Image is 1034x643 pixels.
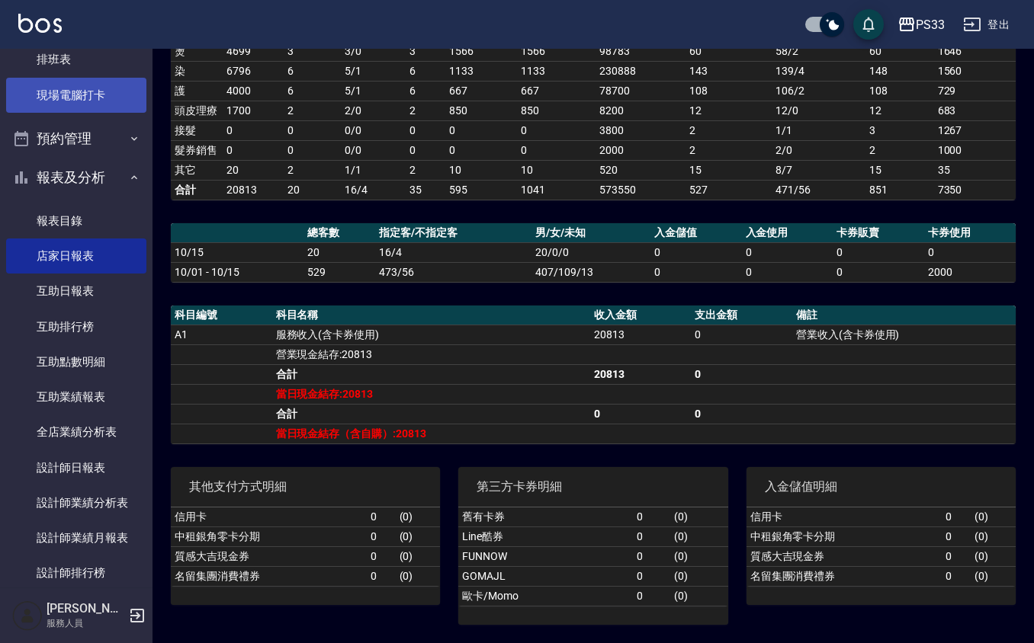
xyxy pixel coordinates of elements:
td: 0 [691,325,792,344]
td: 燙 [171,41,223,61]
td: 1700 [223,101,284,120]
td: 0 [517,140,596,160]
a: 互助排行榜 [6,309,146,344]
td: 5 / 1 [341,61,406,81]
a: 現場電腦打卡 [6,78,146,113]
td: ( 0 ) [670,586,728,606]
td: ( 0 ) [670,566,728,586]
table: a dense table [458,507,727,606]
td: 2000 [924,262,1016,282]
td: 0 [633,526,670,546]
td: 0 [633,566,670,586]
table: a dense table [171,306,1016,444]
td: 1566 [517,41,596,61]
td: 營業現金結存:20813 [272,344,590,364]
td: 6 [406,61,445,81]
td: 106 / 2 [772,81,865,101]
td: 0 [924,242,1016,262]
td: 2 [284,160,342,180]
td: 5 / 1 [341,81,406,101]
table: a dense table [171,507,440,587]
td: 2 [284,101,342,120]
p: 服務人員 [47,616,124,630]
td: 1041 [517,180,596,200]
td: 2000 [596,140,686,160]
td: 851 [865,180,934,200]
a: 設計師日報表 [6,450,146,485]
td: 58 / 2 [772,41,865,61]
td: 質感大吉現金券 [171,546,367,566]
td: 名留集團消費禮券 [171,566,367,586]
td: 520 [596,160,686,180]
td: Line酷券 [458,526,632,546]
td: 6 [406,81,445,101]
div: PS33 [916,15,945,34]
td: 中租銀角零卡分期 [747,526,942,546]
td: 0 [742,242,833,262]
td: 0 [942,566,971,586]
td: 接髮 [171,120,223,140]
td: 10 [445,160,517,180]
td: 0 [633,507,670,527]
td: 歐卡/Momo [458,586,632,606]
td: 35 [406,180,445,200]
td: ( 0 ) [396,566,441,586]
h5: [PERSON_NAME] [47,601,124,616]
th: 入金儲值 [650,223,742,243]
td: 2 [686,120,772,140]
td: 0 [367,507,396,527]
td: ( 0 ) [396,526,441,546]
a: 全店業績分析表 [6,414,146,449]
td: 8200 [596,101,686,120]
th: 備註 [792,306,1016,325]
td: ( 0 ) [971,507,1016,527]
td: ( 0 ) [396,507,441,527]
button: PS33 [891,9,951,40]
a: 互助日報表 [6,274,146,309]
th: 入金使用 [742,223,833,243]
td: 0 [942,507,971,527]
a: 店家日報表 [6,238,146,274]
td: 148 [865,61,934,81]
td: 108 [686,81,772,101]
a: 排班表 [6,42,146,77]
td: 染 [171,61,223,81]
td: 0 [691,404,792,424]
td: 16/4 [341,180,406,200]
td: 108 [865,81,934,101]
td: 20 [284,180,342,200]
table: a dense table [171,223,1016,283]
td: 3 [284,41,342,61]
td: 當日現金結存:20813 [272,384,590,404]
td: GOMAJL [458,566,632,586]
td: 當日現金結存（含自購）:20813 [272,424,590,443]
td: 0 [367,546,396,566]
td: 0 [833,262,924,282]
a: 互助業績報表 [6,379,146,414]
td: 15 [865,160,934,180]
td: 0 [633,546,670,566]
td: 0 [691,364,792,384]
a: 設計師業績分析表 [6,485,146,520]
td: 20 [303,242,375,262]
td: 139 / 4 [772,61,865,81]
td: 0 [445,140,517,160]
td: 1133 [517,61,596,81]
td: 15 [686,160,772,180]
button: save [853,9,884,40]
th: 卡券使用 [924,223,1016,243]
td: ( 0 ) [670,526,728,546]
td: 護 [171,81,223,101]
td: 3800 [596,120,686,140]
td: 名留集團消費禮券 [747,566,942,586]
td: 4699 [223,41,284,61]
td: 573550 [596,180,686,200]
td: 407/109/13 [531,262,650,282]
td: 0 [406,140,445,160]
td: 20813 [590,364,692,384]
td: 20 [223,160,284,180]
td: 0 [650,262,742,282]
a: 報表目錄 [6,203,146,238]
td: 合計 [171,180,223,200]
td: 230888 [596,61,686,81]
